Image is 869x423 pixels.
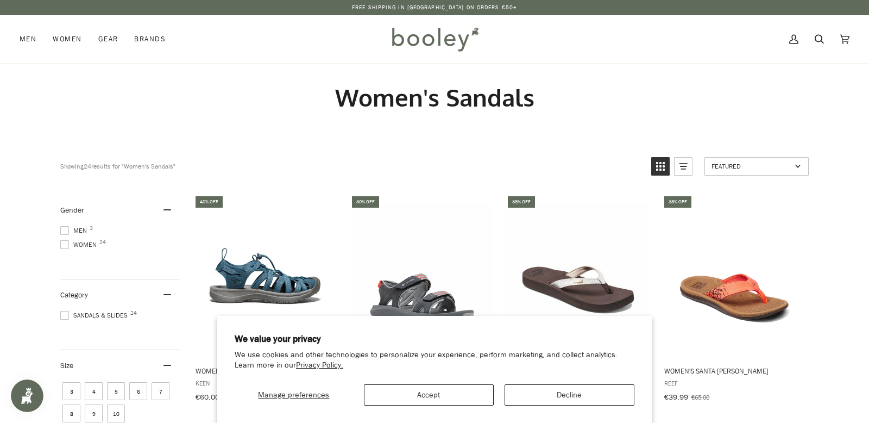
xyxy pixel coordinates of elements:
span: Size: 10 [107,405,125,422]
span: €60.00 [196,392,219,402]
b: 24 [84,161,91,171]
span: Women's Whisper Sandals [196,366,336,376]
div: 38% off [508,196,535,208]
img: Booley [387,23,482,55]
span: 3 [90,226,93,231]
img: Reef Women's Star Cushion Sassy White / Brown - Booley Galway [506,204,650,348]
a: Men [20,15,45,63]
div: Showing results for "Women's Sandals" [60,157,643,176]
span: Category [60,290,88,300]
span: €39.99 [664,392,688,402]
span: Women's Santa [PERSON_NAME] [664,366,805,376]
span: Women [60,240,100,250]
a: Privacy Policy. [296,360,343,370]
a: Women's Santa Ana [663,195,807,406]
span: Manage preferences [258,390,329,400]
span: Size: 7 [152,382,169,400]
span: Keen [196,378,336,388]
a: Women's Star Cushion Sassy [506,195,650,406]
span: Size: 8 [62,405,80,422]
span: Size [60,360,73,371]
a: Sort options [704,157,809,176]
button: Accept [364,384,494,406]
span: 24 [130,310,137,316]
img: Keen Women's Whisper Sandals Smoke Blue - Booley Galway [194,204,338,348]
p: Free Shipping in [GEOGRAPHIC_DATA] on Orders €50+ [352,3,517,12]
span: €65.00 [691,393,709,402]
a: Women's Whisper Sandals [194,195,338,406]
a: Brands [126,15,174,63]
div: 40% off [196,196,223,208]
span: Brands [134,34,166,45]
span: Size: 4 [85,382,103,400]
a: Women's Trailstorm Hiker 2 Strap Sandal [350,195,494,415]
p: We use cookies and other technologies to personalize your experience, perform marketing, and coll... [235,350,634,371]
span: Size: 5 [107,382,125,400]
span: 24 [99,240,106,245]
span: Size: 3 [62,382,80,400]
span: Gender [60,205,84,215]
a: Gear [90,15,127,63]
a: View list mode [674,157,692,176]
span: Men [60,226,90,235]
h2: We value your privacy [235,333,634,345]
iframe: Button to open loyalty program pop-up [11,380,43,412]
img: Reef Women's Santa Ana Poppy - Booley Galway [663,204,807,348]
a: View grid mode [651,157,670,176]
span: Men [20,34,36,45]
button: Decline [505,384,634,406]
img: Columbia Women's Trailstorm Hiker 2 Strap Sandal Graphite / Red Hibiscus - Booley Galway [350,204,494,348]
div: 30% off [352,196,379,208]
div: 38% off [664,196,691,208]
h1: Women's Sandals [60,83,809,113]
span: Size: 9 [85,405,103,422]
span: Featured [711,161,791,171]
button: Manage preferences [235,384,353,406]
span: Reef [664,378,805,388]
span: Size: 6 [129,382,147,400]
span: Women [53,34,81,45]
span: Gear [98,34,118,45]
span: Sandals & Slides [60,310,131,320]
a: Women [45,15,90,63]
